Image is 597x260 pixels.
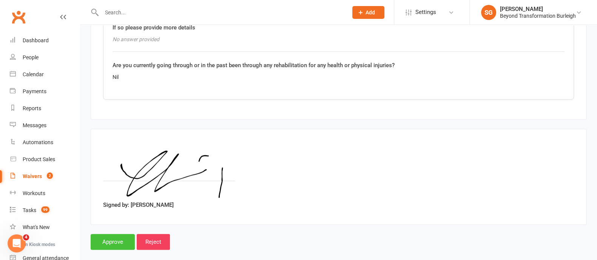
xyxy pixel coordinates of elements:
[23,139,53,145] div: Automations
[10,32,80,49] a: Dashboard
[10,151,80,168] a: Product Sales
[10,49,80,66] a: People
[23,173,42,179] div: Waivers
[23,224,50,230] div: What's New
[500,12,576,19] div: Beyond Transformation Burleigh
[23,234,29,240] span: 4
[41,206,49,213] span: 99
[23,88,46,94] div: Payments
[8,234,26,252] iframe: Intercom live chat
[23,190,45,196] div: Workouts
[23,122,46,128] div: Messages
[10,100,80,117] a: Reports
[352,6,384,19] button: Add
[103,141,235,198] img: image1755130719.png
[10,185,80,202] a: Workouts
[10,134,80,151] a: Automations
[113,23,565,32] div: If so please provide more details
[481,5,496,20] div: SG
[47,172,53,179] span: 2
[23,156,55,162] div: Product Sales
[10,168,80,185] a: Waivers 2
[10,117,80,134] a: Messages
[23,71,44,77] div: Calendar
[91,234,135,250] input: Approve
[23,54,39,60] div: People
[137,234,170,250] input: Reject
[10,219,80,236] a: What's New
[113,61,565,70] div: Are you currently going through or in the past been through any rehabilitation for any health or ...
[103,200,174,209] label: Signed by: [PERSON_NAME]
[99,7,342,18] input: Search...
[10,66,80,83] a: Calendar
[10,202,80,219] a: Tasks 99
[366,9,375,15] span: Add
[113,73,565,81] div: Nil
[23,37,49,43] div: Dashboard
[23,207,36,213] div: Tasks
[23,105,41,111] div: Reports
[10,83,80,100] a: Payments
[415,4,436,21] span: Settings
[500,6,576,12] div: [PERSON_NAME]
[113,36,159,42] em: No answer provided
[9,8,28,26] a: Clubworx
